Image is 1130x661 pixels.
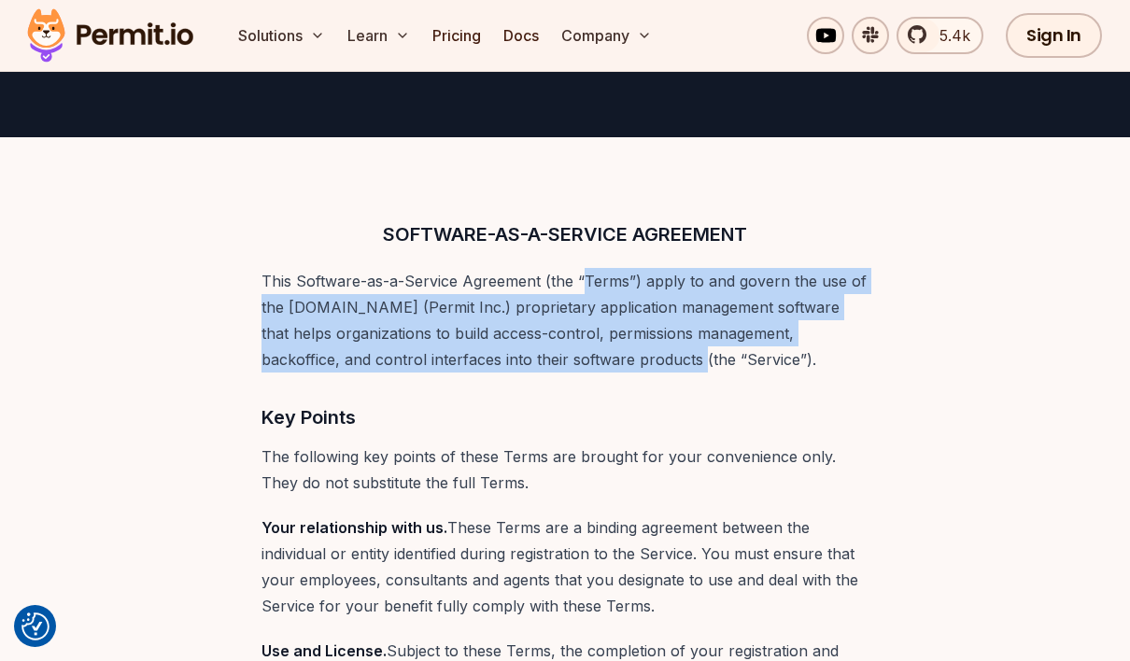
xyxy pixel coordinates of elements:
[1006,13,1102,58] a: Sign In
[231,17,332,54] button: Solutions
[261,268,869,373] p: This Software-as-a-Service Agreement (the “Terms”) apply to and govern the use of the [DOMAIN_NAM...
[21,612,49,640] img: Revisit consent button
[261,518,447,537] strong: Your relationship with us.
[21,612,49,640] button: Consent Preferences
[261,443,869,496] p: The following key points of these Terms are brought for your convenience only. They do not substi...
[897,17,983,54] a: 5.4k
[340,17,417,54] button: Learn
[261,641,387,660] strong: Use and License.
[261,514,869,619] p: These Terms are a binding agreement between the individual or entity identified during registrati...
[261,402,869,432] h3: Key Points
[19,4,202,67] img: Permit logo
[425,17,488,54] a: Pricing
[928,24,970,47] span: 5.4k
[261,219,869,249] h3: SOFTWARE-AS-A-SERVICE AGREEMENT
[554,17,659,54] button: Company
[496,17,546,54] a: Docs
